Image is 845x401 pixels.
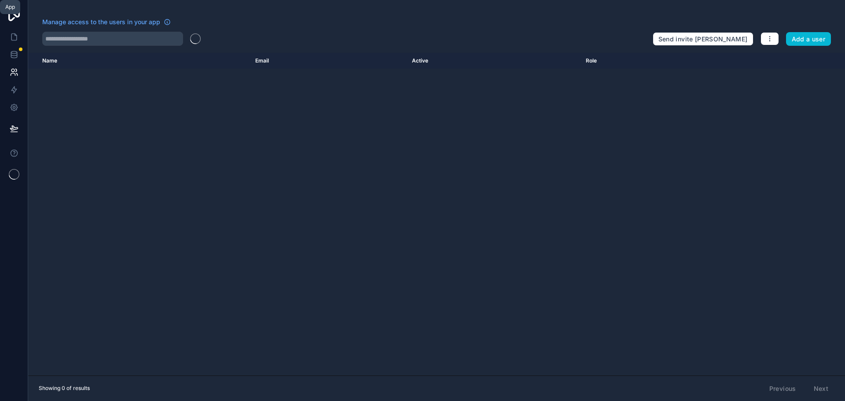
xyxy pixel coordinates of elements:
button: Add a user [786,32,831,46]
div: App [5,4,15,11]
th: Name [28,53,250,69]
th: Role [580,53,720,69]
button: Send invite [PERSON_NAME] [653,32,753,46]
a: Manage access to the users in your app [42,18,171,26]
span: Manage access to the users in your app [42,18,160,26]
span: Showing 0 of results [39,385,90,392]
th: Email [250,53,407,69]
div: scrollable content [28,53,845,375]
th: Active [407,53,580,69]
